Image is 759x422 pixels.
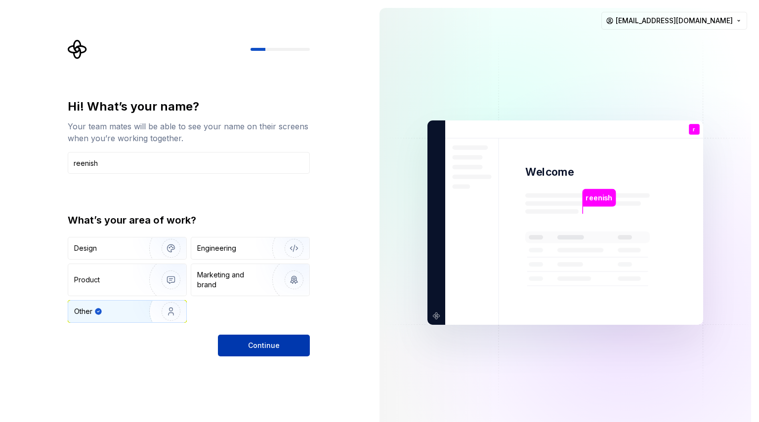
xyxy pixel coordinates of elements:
[68,213,310,227] div: What’s your area of work?
[218,335,310,356] button: Continue
[601,12,747,30] button: [EMAIL_ADDRESS][DOMAIN_NAME]
[616,16,733,26] span: [EMAIL_ADDRESS][DOMAIN_NAME]
[197,243,236,253] div: Engineering
[693,127,695,132] p: r
[68,152,310,174] input: Han Solo
[74,243,97,253] div: Design
[197,270,264,290] div: Marketing and brand
[525,165,574,179] p: Welcome
[68,99,310,115] div: Hi! What’s your name?
[68,120,310,144] div: Your team mates will be able to see your name on their screens when you’re working together.
[586,192,612,203] p: reenish
[248,341,280,350] span: Continue
[74,275,100,285] div: Product
[68,39,87,59] svg: Supernova Logo
[74,307,92,316] div: Other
